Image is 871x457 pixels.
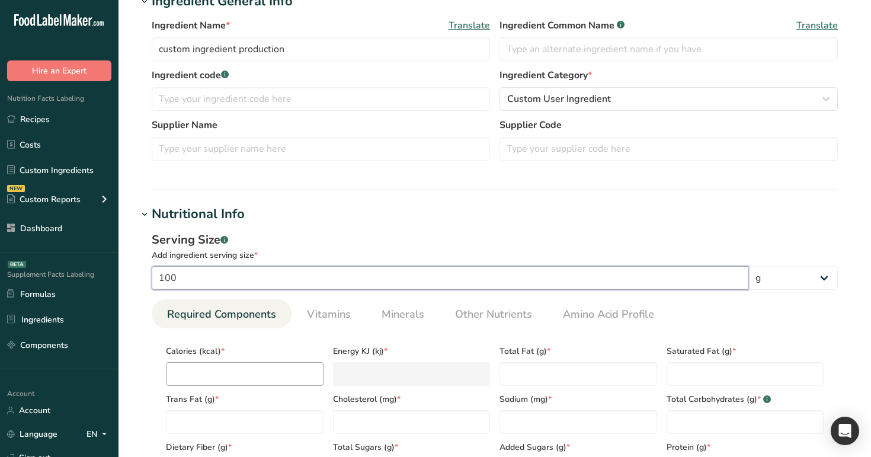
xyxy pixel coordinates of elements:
span: Minerals [382,306,424,322]
span: Total Carbohydrates (g) [667,393,824,405]
a: Language [7,424,57,445]
span: Translate [449,18,490,33]
div: Serving Size [152,231,838,249]
div: BETA [8,261,26,268]
input: Type your serving size here [152,266,748,290]
span: Ingredient Name [152,18,230,33]
span: Cholesterol (mg) [333,393,491,405]
label: Supplier Code [499,118,838,132]
input: Type an alternate ingredient name if you have [499,37,838,61]
span: Added Sugars (g) [499,441,657,453]
span: Trans Fat (g) [166,393,324,405]
span: Ingredient Common Name [499,18,625,33]
span: Other Nutrients [455,306,532,322]
div: Open Intercom Messenger [831,417,859,445]
span: Total Sugars (g) [333,441,491,453]
div: Nutritional Info [152,204,245,224]
span: Total Fat (g) [499,345,657,357]
span: Saturated Fat (g) [667,345,824,357]
span: Sodium (mg) [499,393,657,405]
span: Amino Acid Profile [563,306,654,322]
label: Ingredient code [152,68,490,82]
div: Add ingredient serving size [152,249,838,261]
div: Custom Reports [7,193,81,206]
input: Type your supplier code here [499,137,838,161]
div: EN [87,427,111,442]
span: Vitamins [307,306,351,322]
span: Custom User Ingredient [507,92,611,106]
span: Protein (g) [667,441,824,453]
span: Energy KJ (kj) [333,345,491,357]
input: Type your supplier name here [152,137,490,161]
input: Type your ingredient name here [152,37,490,61]
label: Ingredient Category [499,68,838,82]
span: Dietary Fiber (g) [166,441,324,453]
span: Required Components [167,306,276,322]
button: Hire an Expert [7,60,111,81]
label: Supplier Name [152,118,490,132]
span: Calories (kcal) [166,345,324,357]
div: NEW [7,185,25,192]
input: Type your ingredient code here [152,87,490,111]
button: Custom User Ingredient [499,87,838,111]
span: Translate [796,18,838,33]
